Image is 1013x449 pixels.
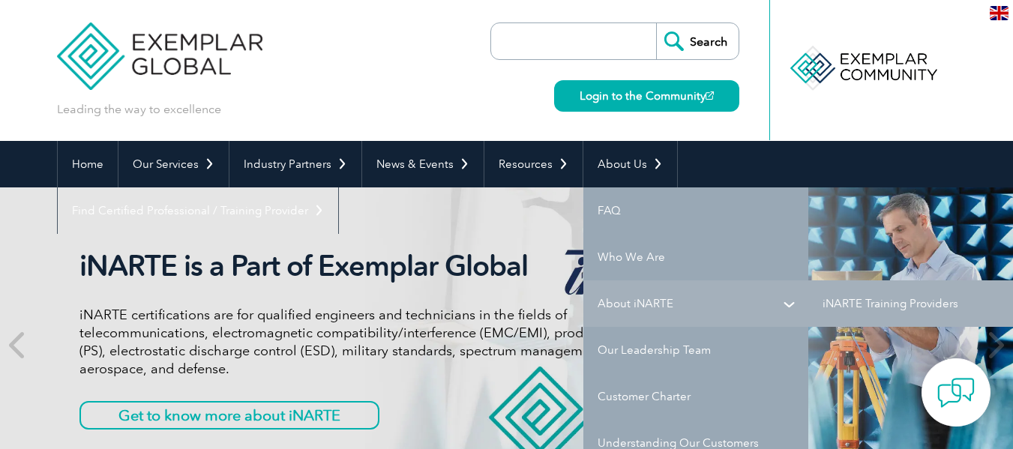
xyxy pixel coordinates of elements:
[656,23,739,59] input: Search
[990,6,1009,20] img: en
[583,327,808,373] a: Our Leadership Team
[229,141,361,187] a: Industry Partners
[583,373,808,420] a: Customer Charter
[583,141,677,187] a: About Us
[58,141,118,187] a: Home
[118,141,229,187] a: Our Services
[583,187,808,234] a: FAQ
[57,101,221,118] p: Leading the way to excellence
[583,234,808,280] a: Who We Are
[79,249,642,283] h2: iNARTE is a Part of Exemplar Global
[484,141,583,187] a: Resources
[706,91,714,100] img: open_square.png
[583,280,808,327] a: About iNARTE
[58,187,338,234] a: Find Certified Professional / Training Provider
[79,306,642,378] p: iNARTE certifications are for qualified engineers and technicians in the fields of telecommunicat...
[362,141,484,187] a: News & Events
[937,374,975,412] img: contact-chat.png
[554,80,739,112] a: Login to the Community
[79,401,379,430] a: Get to know more about iNARTE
